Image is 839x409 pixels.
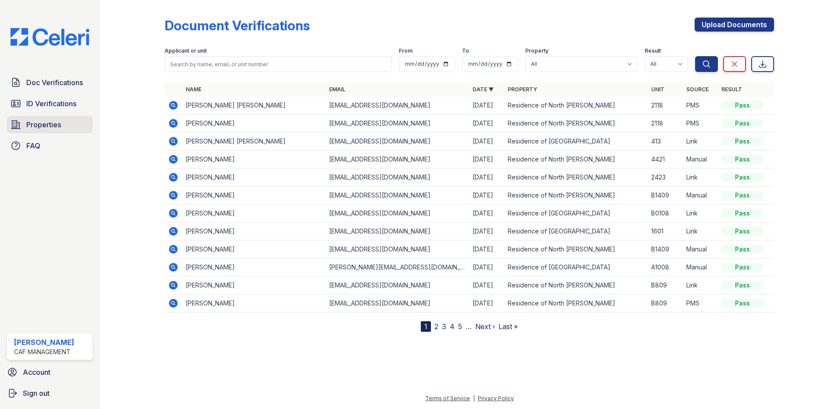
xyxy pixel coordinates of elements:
td: [PERSON_NAME] [182,276,326,294]
td: B1409 [648,240,683,258]
td: PMS [683,97,718,115]
td: Residence of North [PERSON_NAME] [504,276,648,294]
a: Doc Verifications [7,74,93,91]
a: Name [186,86,201,93]
td: Manual [683,187,718,204]
a: Unit [651,86,664,93]
td: Residence of North [PERSON_NAME] [504,115,648,133]
div: Pass [721,173,764,182]
a: Account [4,363,96,381]
td: [EMAIL_ADDRESS][DOMAIN_NAME] [326,151,469,169]
a: FAQ [7,137,93,154]
td: [PERSON_NAME] [182,169,326,187]
td: Residence of North [PERSON_NAME] [504,294,648,312]
td: Residence of [GEOGRAPHIC_DATA] [504,204,648,222]
div: Pass [721,299,764,308]
div: [PERSON_NAME] [14,337,74,348]
label: Applicant or unit [165,47,207,54]
div: | [473,395,475,402]
a: Result [721,86,742,93]
td: [DATE] [469,97,504,115]
td: [EMAIL_ADDRESS][DOMAIN_NAME] [326,97,469,115]
a: Source [686,86,709,93]
span: Sign out [23,388,50,398]
td: Link [683,133,718,151]
td: [EMAIL_ADDRESS][DOMAIN_NAME] [326,294,469,312]
td: [EMAIL_ADDRESS][DOMAIN_NAME] [326,133,469,151]
td: [EMAIL_ADDRESS][DOMAIN_NAME] [326,169,469,187]
td: B1409 [648,187,683,204]
span: Doc Verifications [26,77,83,88]
a: Upload Documents [695,18,774,32]
td: 2118 [648,115,683,133]
td: 413 [648,133,683,151]
td: [PERSON_NAME][EMAIL_ADDRESS][DOMAIN_NAME] [326,258,469,276]
div: Document Verifications [165,18,310,33]
td: B809 [648,294,683,312]
td: [DATE] [469,204,504,222]
img: CE_Logo_Blue-a8612792a0a2168367f1c8372b55b34899dd931a85d93a1a3d3e32e68fde9ad4.png [4,28,96,46]
span: … [466,321,472,332]
a: Next › [475,322,495,331]
a: 4 [450,322,455,331]
td: Residence of [GEOGRAPHIC_DATA] [504,258,648,276]
td: [DATE] [469,133,504,151]
td: Residence of [GEOGRAPHIC_DATA] [504,133,648,151]
div: Pass [721,263,764,272]
label: From [399,47,412,54]
td: [PERSON_NAME] [182,204,326,222]
td: Manual [683,258,718,276]
label: Property [525,47,549,54]
td: [PERSON_NAME] [182,258,326,276]
span: Properties [26,119,61,130]
div: Pass [721,227,764,236]
td: [PERSON_NAME] [182,222,326,240]
td: [DATE] [469,169,504,187]
td: Residence of North [PERSON_NAME] [504,169,648,187]
label: To [462,47,469,54]
div: Pass [721,101,764,110]
a: 3 [442,322,446,331]
td: [DATE] [469,240,504,258]
span: ID Verifications [26,98,76,109]
td: [DATE] [469,276,504,294]
td: [DATE] [469,115,504,133]
a: Properties [7,116,93,133]
div: CAF Management [14,348,74,356]
div: Pass [721,119,764,128]
a: Privacy Policy [478,395,514,402]
td: Residence of North [PERSON_NAME] [504,240,648,258]
td: B809 [648,276,683,294]
div: 1 [421,321,431,332]
td: [PERSON_NAME] [182,294,326,312]
td: [DATE] [469,187,504,204]
td: [PERSON_NAME] [PERSON_NAME] [182,133,326,151]
div: Pass [721,209,764,218]
td: 1601 [648,222,683,240]
td: [EMAIL_ADDRESS][DOMAIN_NAME] [326,187,469,204]
td: B0108 [648,204,683,222]
a: Date ▼ [473,86,494,93]
td: A1008 [648,258,683,276]
td: 2118 [648,97,683,115]
td: [DATE] [469,258,504,276]
div: Pass [721,155,764,164]
a: Sign out [4,384,96,402]
td: [EMAIL_ADDRESS][DOMAIN_NAME] [326,222,469,240]
label: Result [645,47,661,54]
td: PMS [683,294,718,312]
td: [DATE] [469,151,504,169]
td: [EMAIL_ADDRESS][DOMAIN_NAME] [326,276,469,294]
a: 2 [434,322,438,331]
span: Account [23,367,50,377]
td: [PERSON_NAME] [182,115,326,133]
a: Terms of Service [425,395,470,402]
td: 2423 [648,169,683,187]
td: [DATE] [469,294,504,312]
div: Pass [721,137,764,146]
td: [EMAIL_ADDRESS][DOMAIN_NAME] [326,240,469,258]
a: Last » [498,322,518,331]
td: Link [683,222,718,240]
td: [PERSON_NAME] [182,187,326,204]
